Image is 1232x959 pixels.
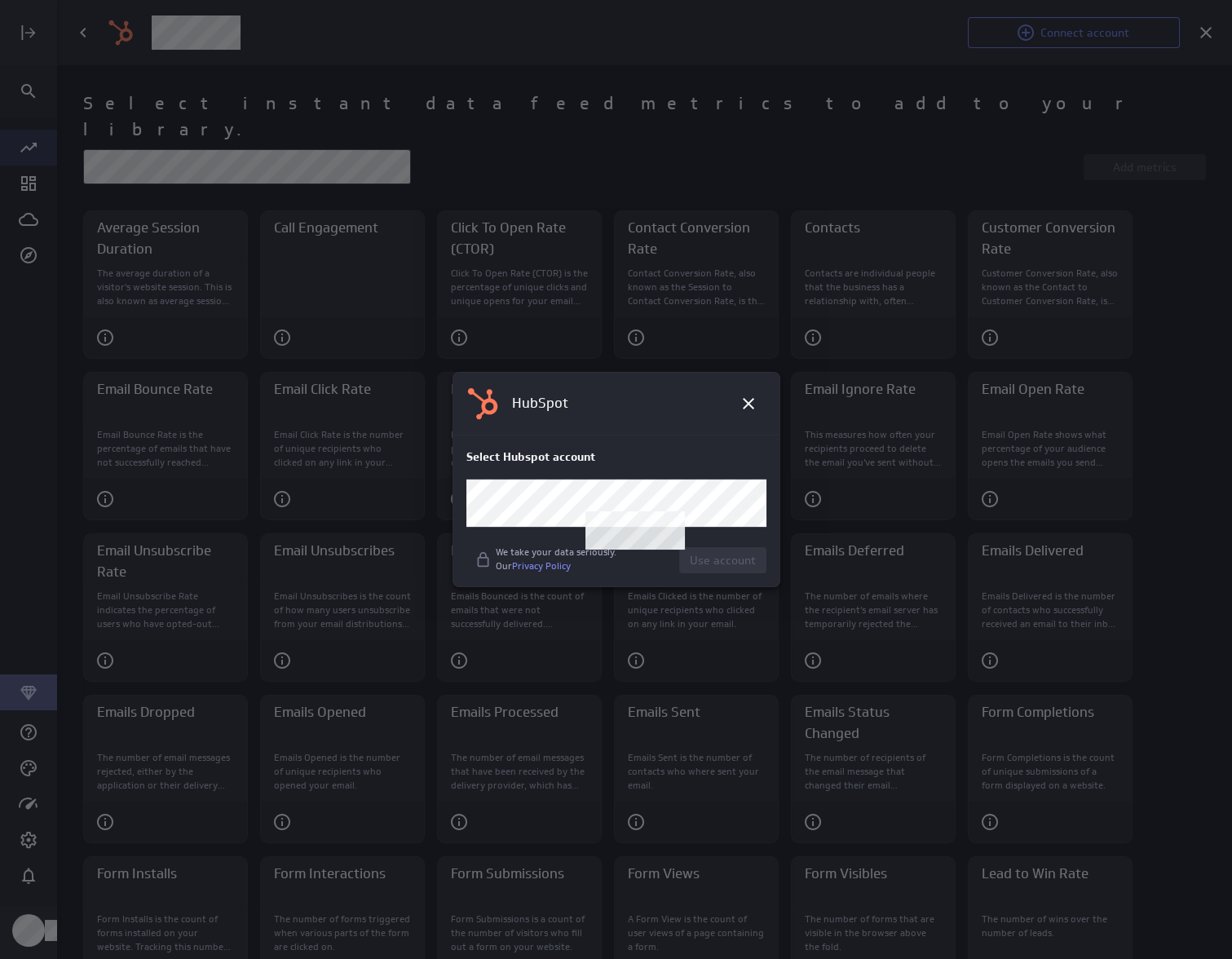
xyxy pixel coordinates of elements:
[512,393,568,413] p: HubSpot
[512,559,571,572] a: Privacy Policy
[466,449,766,466] p: Select Hubspot account
[690,553,756,568] span: Use account
[466,479,766,528] div: Add new account, undefined
[496,546,617,573] p: We take your data seriously. Our
[466,387,499,420] img: service icon
[679,547,766,573] button: Use account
